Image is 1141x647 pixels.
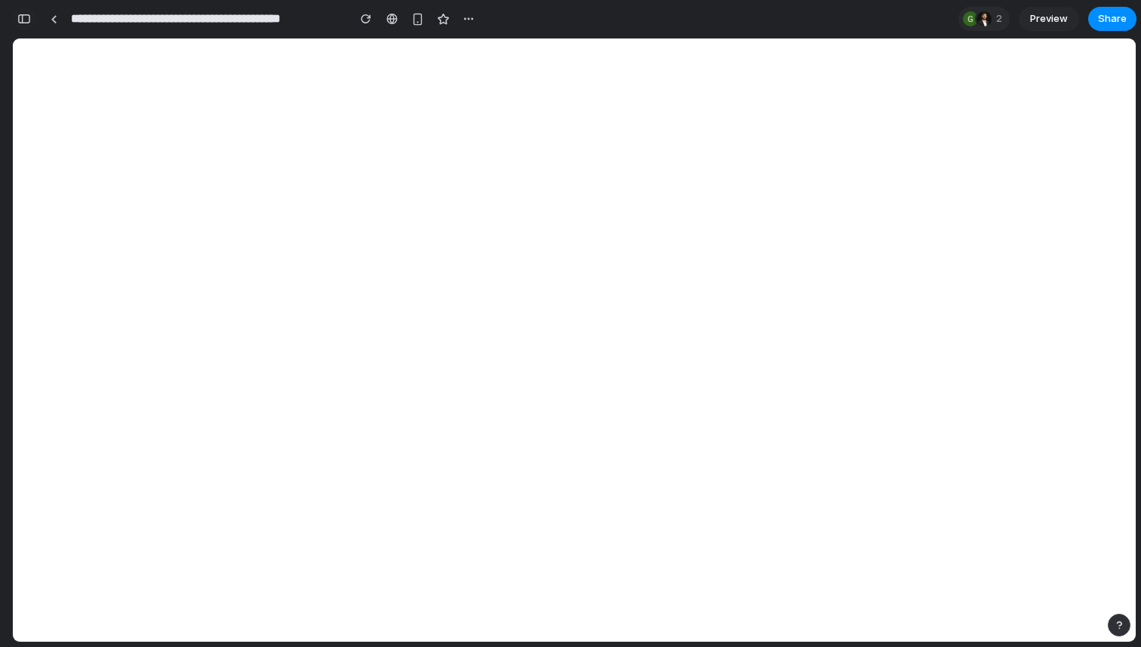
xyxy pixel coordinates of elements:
[1030,11,1068,26] span: Preview
[996,11,1007,26] span: 2
[1098,11,1127,26] span: Share
[1019,7,1079,31] a: Preview
[1088,7,1136,31] button: Share
[958,7,1010,31] div: 2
